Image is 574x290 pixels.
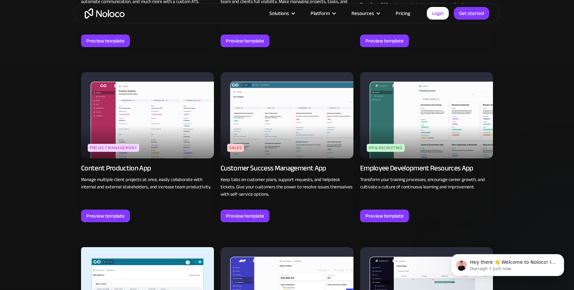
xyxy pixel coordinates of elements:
a: Get started [454,7,489,20]
div: Platform [311,9,330,18]
div: Project Management [88,144,139,152]
div: HR & Recruiting [367,144,405,152]
iframe: Intercom notifications message [441,240,574,287]
div: Customer Success Management App [221,163,326,173]
a: Project ManagementContent Production AppManage multiple client projects at once, easily collabora... [81,72,214,222]
a: SalesCustomer Success Management AppKeep tabs on customer plans, support requests, and helpdesk t... [221,72,353,222]
div: Preview template [86,212,125,220]
div: Solutions [261,9,302,18]
div: Resources [343,9,387,18]
a: HR & RecruitingEmployee Development Resources AppTransform your training processes, encourage car... [360,72,493,222]
div: Sales [227,144,244,152]
div: Preview template [86,37,125,45]
div: Employee Development Resources App [360,163,473,173]
div: Platform [302,9,343,18]
a: Pricing [387,9,419,18]
div: Content Production App [81,163,151,173]
p: Manage multiple client projects at once, easily collaborate with internal and external stakeholde... [81,176,214,191]
a: home [85,8,125,19]
div: Preview template [226,37,264,45]
a: Login [427,7,449,20]
div: Preview template [226,212,264,220]
div: Resources [351,9,374,18]
p: Transform your training processes, encourage career growth, and cultivate a culture of continuous... [360,176,493,191]
div: Preview template [365,37,404,45]
div: Solutions [269,9,289,18]
p: Keep tabs on customer plans, support requests, and helpdesk tickets. Give your customers the powe... [221,176,353,198]
div: Preview template [365,212,404,220]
